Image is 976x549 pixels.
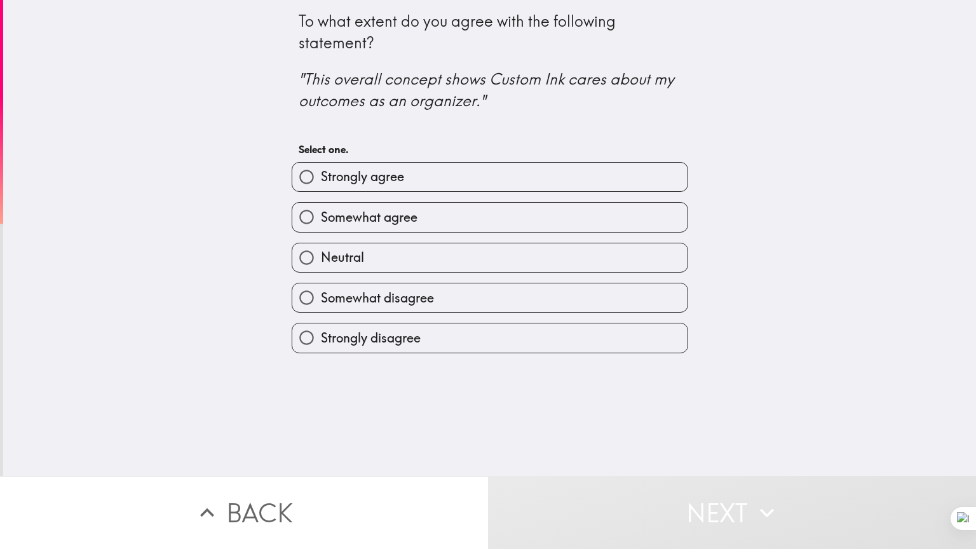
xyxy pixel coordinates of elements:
[321,248,364,266] span: Neutral
[292,323,688,352] button: Strongly disagree
[321,329,421,347] span: Strongly disagree
[321,208,417,226] span: Somewhat agree
[292,163,688,191] button: Strongly agree
[299,11,681,111] div: To what extent do you agree with the following statement?
[299,142,681,156] h6: Select one.
[292,203,688,231] button: Somewhat agree
[321,168,404,186] span: Strongly agree
[299,69,678,110] i: "This overall concept shows Custom Ink cares about my outcomes as an organizer."
[321,289,434,307] span: Somewhat disagree
[292,243,688,272] button: Neutral
[488,476,976,549] button: Next
[292,283,688,312] button: Somewhat disagree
